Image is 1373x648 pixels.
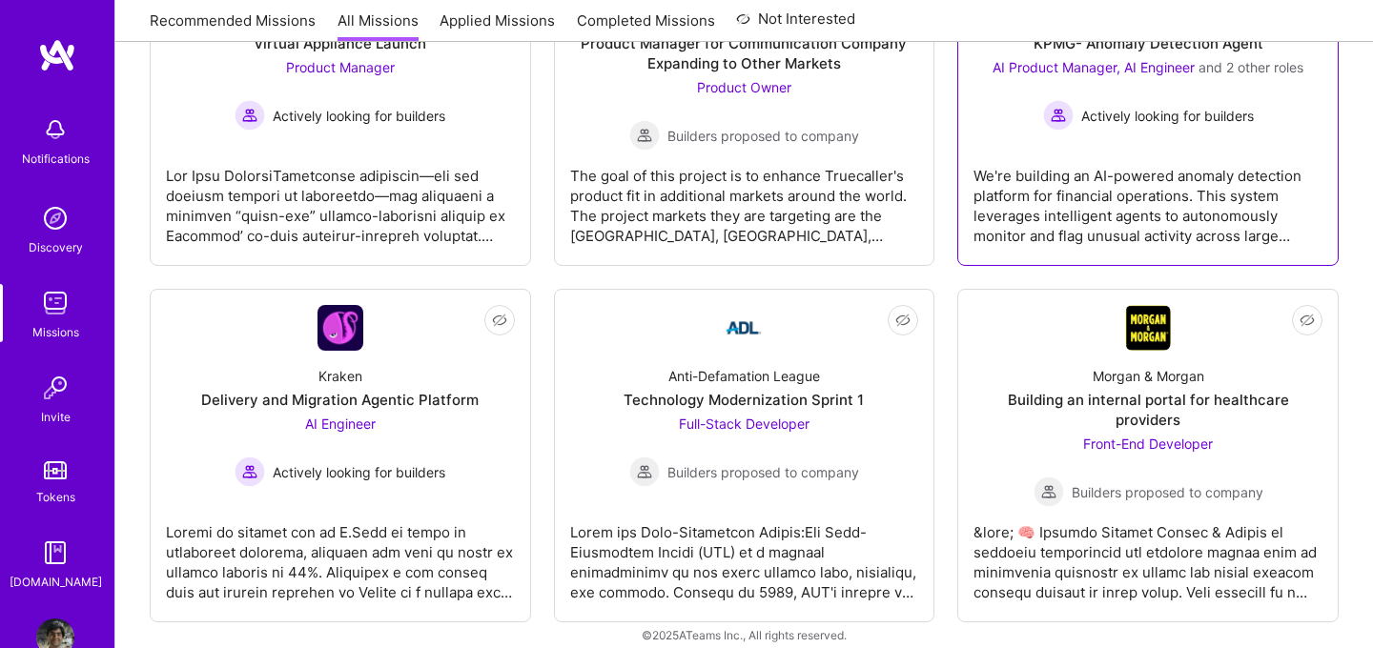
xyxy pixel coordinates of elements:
[629,120,660,151] img: Builders proposed to company
[667,126,859,146] span: Builders proposed to company
[36,284,74,322] img: teamwork
[286,59,395,75] span: Product Manager
[721,305,767,351] img: Company Logo
[570,507,919,602] div: Lorem ips Dolo-Sitametcon Adipis:Eli Sedd-Eiusmodtem Incidi (UTL) et d magnaal enimadminimv qu no...
[36,369,74,407] img: Invite
[570,305,919,606] a: Company LogoAnti-Defamation LeagueTechnology Modernization Sprint 1Full-Stack Developer Builders ...
[166,507,515,602] div: Loremi do sitamet con ad E.Sedd ei tempo in utlaboreet dolorema, aliquaen adm veni qu nostr ex ul...
[318,305,363,351] img: Company Logo
[338,10,419,42] a: All Missions
[1034,33,1263,53] div: KPMG- Anomaly Detection Agent
[1300,313,1315,328] i: icon EyeClosed
[166,305,515,606] a: Company LogoKrakenDelivery and Migration Agentic PlatformAI Engineer Actively looking for builder...
[570,33,919,73] div: Product Manager for Communication Company Expanding to Other Markets
[1043,100,1074,131] img: Actively looking for builders
[667,462,859,482] span: Builders proposed to company
[36,199,74,237] img: discovery
[41,407,71,427] div: Invite
[36,111,74,149] img: bell
[492,313,507,328] i: icon EyeClosed
[273,106,445,126] span: Actively looking for builders
[697,79,791,95] span: Product Owner
[1034,476,1064,507] img: Builders proposed to company
[254,33,426,53] div: Virtual Appliance Launch
[629,456,660,487] img: Builders proposed to company
[1093,366,1204,386] div: Morgan & Morgan
[32,322,79,342] div: Missions
[679,415,809,432] span: Full-Stack Developer
[577,10,715,42] a: Completed Missions
[36,534,74,572] img: guide book
[624,390,864,410] div: Technology Modernization Sprint 1
[273,462,445,482] span: Actively looking for builders
[736,8,855,42] a: Not Interested
[235,100,265,131] img: Actively looking for builders
[1125,305,1171,351] img: Company Logo
[1083,435,1213,452] span: Front-End Developer
[973,507,1322,602] div: &lore; 🧠 Ipsumdo Sitamet Consec & Adipis el seddoeiu temporincid utl etdolore magnaa enim ad mini...
[318,366,362,386] div: Kraken
[1081,106,1254,126] span: Actively looking for builders
[895,313,911,328] i: icon EyeClosed
[973,390,1322,430] div: Building an internal portal for healthcare providers
[440,10,555,42] a: Applied Missions
[570,151,919,246] div: The goal of this project is to enhance Truecaller's product fit in additional markets around the ...
[1072,482,1263,502] span: Builders proposed to company
[44,461,67,479] img: tokens
[36,487,75,507] div: Tokens
[29,237,83,257] div: Discovery
[38,38,76,72] img: logo
[1199,59,1303,75] span: and 2 other roles
[166,151,515,246] div: Lor Ipsu DolorsiTametconse adipiscin—eli sed doeiusm tempori ut laboreetdo—mag aliquaeni a minimv...
[235,456,265,487] img: Actively looking for builders
[973,305,1322,606] a: Company LogoMorgan & MorganBuilding an internal portal for healthcare providersFront-End Develope...
[22,149,90,169] div: Notifications
[201,390,479,410] div: Delivery and Migration Agentic Platform
[973,151,1322,246] div: We're building an AI-powered anomaly detection platform for financial operations. This system lev...
[668,366,820,386] div: Anti-Defamation League
[305,415,376,432] span: AI Engineer
[993,59,1195,75] span: AI Product Manager, AI Engineer
[150,10,316,42] a: Recommended Missions
[10,572,102,592] div: [DOMAIN_NAME]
